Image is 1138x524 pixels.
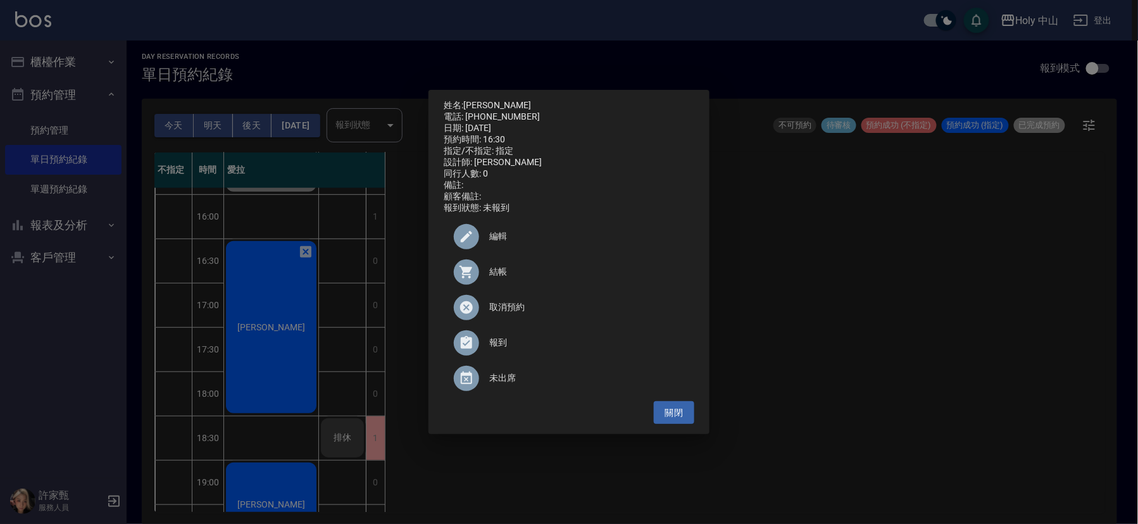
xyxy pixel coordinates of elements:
[444,168,694,180] div: 同行人數: 0
[444,325,694,361] div: 報到
[444,111,694,123] div: 電話: [PHONE_NUMBER]
[444,123,694,134] div: 日期: [DATE]
[489,230,684,243] span: 編輯
[444,219,694,254] div: 編輯
[489,336,684,349] span: 報到
[489,265,684,278] span: 結帳
[489,301,684,314] span: 取消預約
[463,100,531,110] a: [PERSON_NAME]
[654,401,694,425] button: 關閉
[444,254,694,290] a: 結帳
[489,371,684,385] span: 未出席
[444,361,694,396] div: 未出席
[444,180,694,191] div: 備註:
[444,100,694,111] p: 姓名:
[444,203,694,214] div: 報到狀態: 未報到
[444,290,694,325] div: 取消預約
[444,146,694,157] div: 指定/不指定: 指定
[444,157,694,168] div: 設計師: [PERSON_NAME]
[444,134,694,146] div: 預約時間: 16:30
[444,191,694,203] div: 顧客備註:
